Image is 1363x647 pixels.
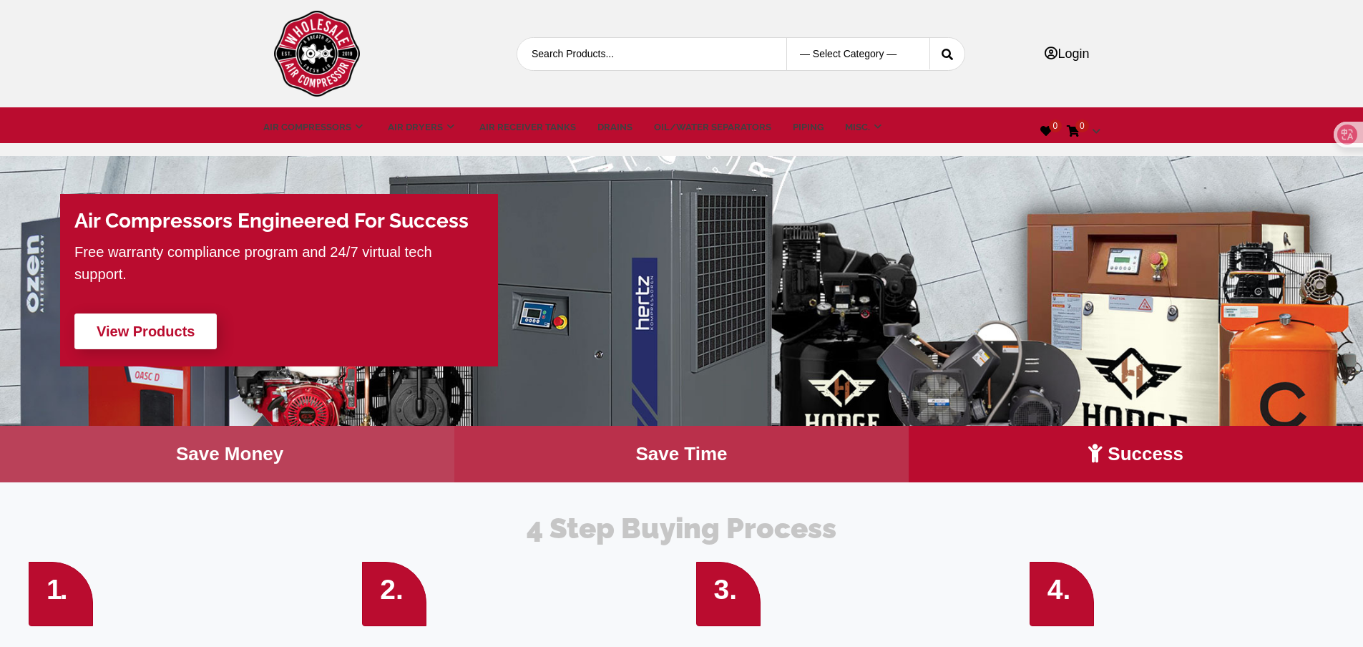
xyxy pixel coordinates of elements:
a: 4. [1030,562,1094,626]
span: 2. [380,574,404,605]
strong: Success [1108,443,1183,464]
strong: Save Time [635,443,727,464]
p: Free warranty compliance program and 24/7 virtual tech support. [74,241,484,284]
a: Oil/Water Separators [654,120,771,135]
a: 2. [362,562,426,626]
a: Misc. [845,120,885,135]
a: 0 [1040,125,1052,137]
a: Air Receiver Tanks [479,120,576,135]
strong: Save Money [176,443,283,464]
span: 4. [1047,574,1071,605]
a: View Products [74,313,217,349]
a: Login [1045,47,1089,61]
span: Air Compressors Engineered For Success [74,209,469,233]
a: Air Dryers [388,120,458,135]
a: 3. [696,562,761,626]
input: Search Products... [517,38,763,70]
a: Air Compressors [263,120,366,135]
a: Drains [597,120,632,135]
a: Piping [793,120,824,135]
span: 3. [714,574,738,605]
span: 1. [47,574,66,605]
span: View Products [97,323,195,339]
a: 1. [29,562,93,626]
span: 4 Step Buying Process [527,511,836,545]
span: 0 [1049,120,1062,132]
span: 0 [1075,120,1089,132]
